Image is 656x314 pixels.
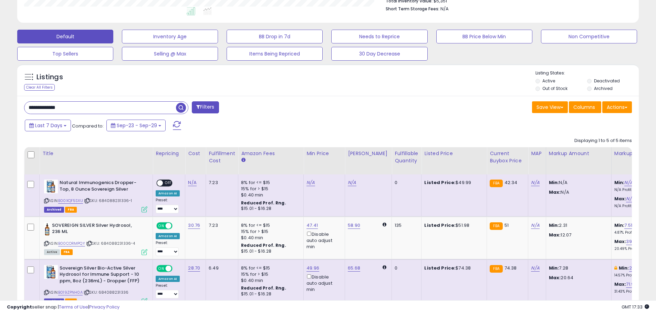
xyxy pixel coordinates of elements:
[156,241,180,256] div: Preset:
[531,222,539,229] a: N/A
[549,179,559,186] strong: Min:
[306,230,340,250] div: Disable auto adjust min
[17,30,113,43] button: Default
[395,222,416,229] div: 135
[209,150,235,164] div: Fulfillment Cost
[65,207,77,213] span: FBA
[348,222,360,229] a: 58.90
[331,47,427,61] button: 30 Day Decrease
[624,222,632,229] a: 7.51
[626,238,639,245] a: 39.24
[163,180,174,186] span: OFF
[7,304,32,310] strong: Copyright
[156,233,180,239] div: Amazon AI
[241,277,298,284] div: $0.40 min
[241,229,298,235] div: 15% for > $15
[542,85,568,91] label: Out of Stock
[306,273,340,293] div: Disable auto adjust min
[549,232,606,238] p: 12.07
[424,179,456,186] b: Listed Price:
[42,150,150,157] div: Title
[188,222,200,229] a: 30.76
[549,275,606,281] p: 20.64
[395,265,416,271] div: 0
[44,249,60,255] span: All listings currently available for purchase on Amazon
[306,150,342,157] div: Min Price
[331,30,427,43] button: Needs to Reprice
[59,304,88,310] a: Terms of Use
[188,150,203,157] div: Cost
[549,222,606,229] p: 2.31
[594,78,620,84] label: Deactivated
[549,274,561,281] strong: Max:
[241,285,286,291] b: Reduced Prof. Rng.
[573,104,595,111] span: Columns
[531,150,543,157] div: MAP
[542,78,555,84] label: Active
[241,157,245,163] small: Amazon Fees.
[569,101,601,113] button: Columns
[209,180,233,186] div: 7.23
[227,47,323,61] button: Items Being Repriced
[156,150,182,157] div: Repricing
[241,222,298,229] div: 8% for <= $15
[626,281,637,288] a: 71.92
[241,150,301,157] div: Amazon Fees
[241,206,298,212] div: $15.01 - $16.28
[549,189,561,195] strong: Max:
[156,198,180,213] div: Preset:
[60,180,143,194] b: Natural Immunogenics Dropper-Top, 8 Ounce Sovereign Silver
[549,265,559,271] strong: Min:
[192,101,219,113] button: Filters
[25,120,71,131] button: Last 7 Days
[424,265,481,271] div: $74.38
[60,265,143,286] b: Sovereign Silver Bio-Active Silver Hydrosol for Immune Support - 10 ppm, 8oz (236mL) - Dropper (FFP)
[188,179,196,186] a: N/A
[241,200,286,206] b: Reduced Prof. Rng.
[17,47,113,61] button: Top Sellers
[171,223,183,229] span: OFF
[24,84,55,91] div: Clear All Filters
[7,304,119,311] div: seller snap | |
[490,222,502,230] small: FBA
[549,265,606,271] p: 7.28
[490,180,502,187] small: FBA
[241,235,298,241] div: $0.40 min
[614,195,626,202] b: Max:
[624,179,633,186] a: N/A
[241,186,298,192] div: 15% for > $15
[574,138,632,144] div: Displaying 1 to 5 of 5 items
[61,249,73,255] span: FBA
[241,291,298,297] div: $15.01 - $16.28
[531,265,539,272] a: N/A
[122,30,218,43] button: Inventory Age
[44,222,50,236] img: 41tNXMZxKtL._SL40_.jpg
[52,222,136,237] b: SOVEREIGN SILVER Silver Hydrosol, 236 ML
[594,85,613,91] label: Archived
[156,190,180,196] div: Amazon AI
[614,281,626,287] b: Max:
[156,276,180,282] div: Amazon AI
[541,30,637,43] button: Non Competitive
[209,222,233,229] div: 7.23
[348,179,356,186] a: N/A
[117,122,157,129] span: Sep-23 - Sep-29
[84,290,128,295] span: | SKU: 684088231336
[602,101,632,113] button: Actions
[58,198,83,204] a: B00XQF5SXU
[395,150,418,164] div: Fulfillable Quantity
[306,179,315,186] a: N/A
[157,265,166,271] span: ON
[44,207,64,213] span: Listings that have been deleted from Seller Central
[44,222,147,254] div: ASIN:
[504,222,509,229] span: 51
[209,265,233,271] div: 6.49
[386,6,439,12] b: Short Term Storage Fees:
[122,47,218,61] button: Selling @ Max
[188,265,200,272] a: 28.70
[424,265,456,271] b: Listed Price:
[58,290,83,295] a: B019ZPNH0A
[72,123,104,129] span: Compared to:
[86,241,135,246] span: | SKU: 684088231336-4
[241,271,298,277] div: 15% for > $15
